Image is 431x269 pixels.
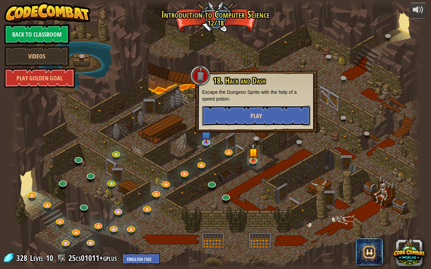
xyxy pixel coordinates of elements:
[4,46,69,66] a: Videos
[46,253,53,263] span: 10
[4,24,69,44] a: Back to Classroom
[410,3,427,18] button: Adjust volume
[251,112,262,120] span: Play
[201,125,211,143] img: level-banner-unstarted-subscriber.png
[68,253,119,263] a: 25cs01011+gplus
[202,89,310,102] p: Escape the Dungeon Sprite with the help of a speed potion.
[4,68,75,88] a: Play Golden Goal
[30,253,43,264] span: Level
[248,143,258,161] img: level-banner-started.png
[202,106,310,126] button: Play
[16,253,29,263] span: 328
[213,75,266,86] span: 18. Hack and Dash
[4,3,91,23] img: CodeCombat - Learn how to code by playing a game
